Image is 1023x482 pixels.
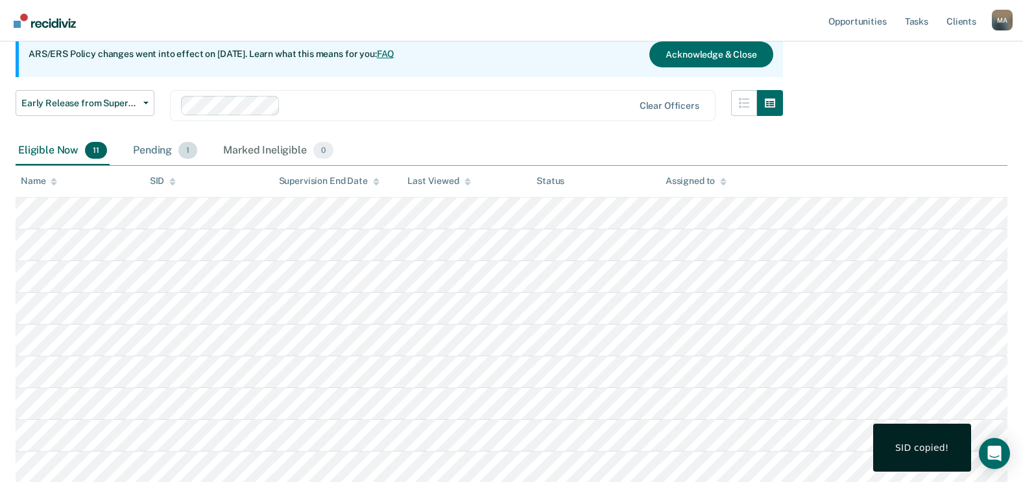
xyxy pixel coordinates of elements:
[377,49,395,59] a: FAQ
[130,137,200,165] div: Pending1
[536,176,564,187] div: Status
[21,98,138,109] span: Early Release from Supervision
[16,90,154,116] button: Early Release from Supervision
[666,176,727,187] div: Assigned to
[992,10,1013,30] div: M A
[407,176,470,187] div: Last Viewed
[29,48,394,61] p: ARS/ERS Policy changes went into effect on [DATE]. Learn what this means for you:
[895,442,949,453] div: SID copied!
[979,438,1010,469] div: Open Intercom Messenger
[279,176,379,187] div: Supervision End Date
[221,137,336,165] div: Marked Ineligible0
[14,14,76,28] img: Recidiviz
[640,100,699,111] div: Clear officers
[85,142,107,159] span: 11
[150,176,176,187] div: SID
[21,176,57,187] div: Name
[16,137,110,165] div: Eligible Now11
[992,10,1013,30] button: Profile dropdown button
[313,142,333,159] span: 0
[178,142,197,159] span: 1
[649,41,773,67] button: Acknowledge & Close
